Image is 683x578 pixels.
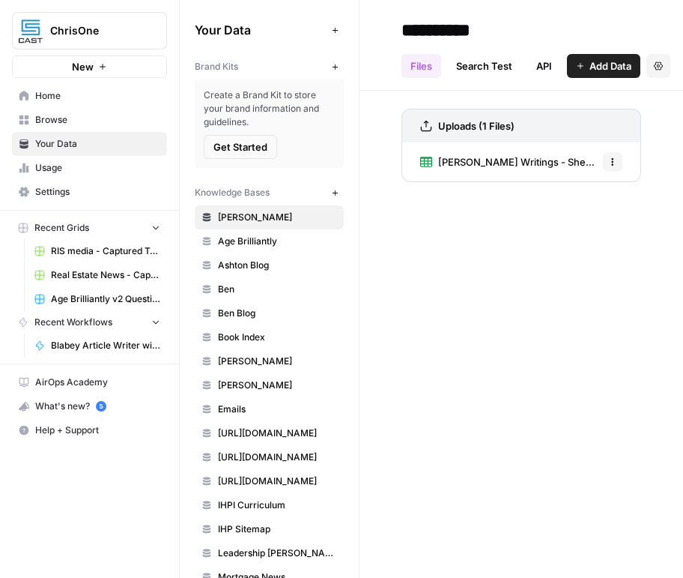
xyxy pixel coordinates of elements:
[567,54,640,78] button: Add Data
[12,84,167,108] a: Home
[195,469,344,493] a: [URL][DOMAIN_NAME]
[13,395,166,418] div: What's new?
[213,139,267,154] span: Get Started
[195,421,344,445] a: [URL][DOMAIN_NAME]
[527,54,561,78] a: API
[218,307,337,320] span: Ben Blog
[35,424,160,437] span: Help + Support
[195,229,344,253] a: Age Brilliantly
[12,180,167,204] a: Settings
[447,54,521,78] a: Search Test
[72,59,94,74] span: New
[195,397,344,421] a: Emails
[195,301,344,325] a: Ben Blog
[12,217,167,239] button: Recent Grids
[204,88,335,129] span: Create a Brand Kit to store your brand information and guidelines.
[34,316,112,329] span: Recent Workflows
[195,493,344,517] a: IHPI Curriculum
[420,142,597,181] a: [PERSON_NAME] Writings - Sheet1.csv
[218,211,337,224] span: [PERSON_NAME]
[51,292,160,306] span: Age Brilliantly v2 Questions
[35,137,160,151] span: Your Data
[195,325,344,349] a: Book Index
[218,379,337,392] span: [PERSON_NAME]
[51,339,160,352] span: Blabey Article Writer with Memory Stores
[28,239,167,263] a: RIS media - Captured Texts (2).csv
[401,54,441,78] a: Files
[12,132,167,156] a: Your Data
[99,403,103,410] text: 5
[204,135,277,159] button: Get Started
[35,376,160,389] span: AirOps Academy
[218,475,337,488] span: [URL][DOMAIN_NAME]
[195,253,344,277] a: Ashton Blog
[218,235,337,248] span: Age Brilliantly
[34,221,89,235] span: Recent Grids
[35,89,160,103] span: Home
[218,451,337,464] span: [URL][DOMAIN_NAME]
[420,109,514,142] a: Uploads (1 Files)
[438,154,597,169] span: [PERSON_NAME] Writings - Sheet1.csv
[195,373,344,397] a: [PERSON_NAME]
[218,283,337,296] span: Ben
[438,118,514,133] h3: Uploads (1 Files)
[50,23,141,38] span: ChrisOne
[51,268,160,282] span: Real Estate News - Captured Texts.csv
[218,547,337,560] span: Leadership [PERSON_NAME]
[12,55,167,78] button: New
[195,541,344,565] a: Leadership [PERSON_NAME]
[12,370,167,394] a: AirOps Academy
[195,205,344,229] a: [PERSON_NAME]
[218,427,337,440] span: [URL][DOMAIN_NAME]
[17,17,44,44] img: ChrisOne Logo
[28,287,167,311] a: Age Brilliantly v2 Questions
[589,58,631,73] span: Add Data
[35,185,160,199] span: Settings
[195,21,326,39] span: Your Data
[12,12,167,49] button: Workspace: ChrisOne
[195,445,344,469] a: [URL][DOMAIN_NAME]
[12,311,167,334] button: Recent Workflows
[218,523,337,536] span: IHP Sitemap
[96,401,106,412] a: 5
[12,418,167,442] button: Help + Support
[12,156,167,180] a: Usage
[28,263,167,287] a: Real Estate News - Captured Texts.csv
[12,394,167,418] button: What's new? 5
[195,349,344,373] a: [PERSON_NAME]
[12,108,167,132] a: Browse
[195,277,344,301] a: Ben
[35,113,160,127] span: Browse
[195,186,270,199] span: Knowledge Bases
[218,331,337,344] span: Book Index
[195,517,344,541] a: IHP Sitemap
[28,334,167,358] a: Blabey Article Writer with Memory Stores
[218,403,337,416] span: Emails
[218,259,337,272] span: Ashton Blog
[218,355,337,368] span: [PERSON_NAME]
[51,244,160,258] span: RIS media - Captured Texts (2).csv
[218,499,337,512] span: IHPI Curriculum
[35,161,160,175] span: Usage
[195,60,238,73] span: Brand Kits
